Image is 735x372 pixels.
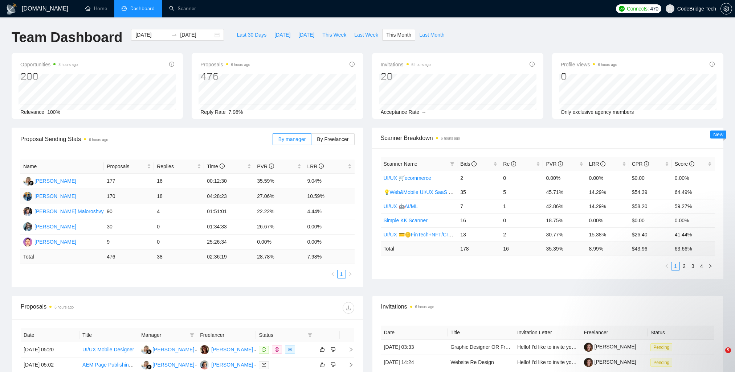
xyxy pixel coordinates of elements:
[415,305,434,309] time: 6 hours ago
[381,109,420,115] span: Acceptance Rate
[381,241,458,256] td: Total
[689,262,697,270] li: 3
[104,189,154,204] td: 170
[386,31,411,39] span: This Month
[23,237,32,247] img: YK
[135,31,168,39] input: Start date
[672,227,715,241] td: 41.44%
[419,31,444,39] span: Last Month
[34,192,76,200] div: [PERSON_NAME]
[122,6,127,11] span: dashboard
[85,5,107,12] a: homeHome
[629,171,672,185] td: $0.00
[147,364,152,369] img: gigradar-bm.png
[147,349,152,354] img: gigradar-bm.png
[141,361,194,367] a: AK[PERSON_NAME]
[720,3,732,15] button: setting
[343,302,354,314] button: download
[262,363,266,367] span: mail
[586,213,629,227] td: 0.00%
[288,347,292,352] span: eye
[254,235,304,250] td: 0.00%
[348,272,352,276] span: right
[629,213,672,227] td: $0.00
[152,346,194,354] div: [PERSON_NAME]
[672,199,715,213] td: 59.27%
[381,355,448,370] td: [DATE] 14:24
[79,342,138,357] td: UI/UX Mobile Designer
[672,185,715,199] td: 64.49%
[543,171,586,185] td: 0.00%
[543,213,586,227] td: 18.75%
[412,63,431,67] time: 6 hours ago
[200,346,253,352] a: AV[PERSON_NAME]
[619,6,625,12] img: upwork-logo.png
[589,161,606,167] span: LRR
[12,29,122,46] h1: Team Dashboard
[511,161,516,166] span: info-circle
[200,361,253,367] a: AK[PERSON_NAME]
[697,262,706,270] li: 4
[629,241,672,256] td: $ 43.96
[448,326,514,340] th: Title
[662,262,671,270] button: left
[530,62,535,67] span: info-circle
[672,241,715,256] td: 63.66 %
[329,345,338,354] button: dislike
[207,164,224,169] span: Time
[331,347,336,352] span: dislike
[450,359,494,365] a: Website Re Design
[204,174,254,189] td: 00:12:30
[671,262,680,270] li: 1
[338,270,346,278] a: 1
[415,29,448,41] button: Last Month
[384,161,417,167] span: Scanner Name
[322,31,346,39] span: This Week
[546,161,563,167] span: PVR
[294,29,318,41] button: [DATE]
[204,219,254,235] td: 01:34:33
[584,344,636,350] a: [PERSON_NAME]
[671,262,679,270] a: 1
[141,360,150,369] img: AK
[180,31,213,39] input: End date
[23,222,32,231] img: KK
[329,360,338,369] button: dislike
[713,132,723,137] span: New
[598,63,617,67] time: 6 hours ago
[200,360,209,369] img: AK
[381,326,448,340] th: Date
[34,207,108,215] div: [PERSON_NAME] Maloroshvylo
[21,328,79,342] th: Date
[169,62,174,67] span: info-circle
[689,262,697,270] a: 3
[500,171,543,185] td: 0
[318,29,350,41] button: This Week
[254,174,304,189] td: 35.59%
[141,346,194,352] a: AK[PERSON_NAME]
[34,177,76,185] div: [PERSON_NAME]
[23,223,76,229] a: KK[PERSON_NAME]
[500,199,543,213] td: 1
[104,174,154,189] td: 177
[586,199,629,213] td: 14.29%
[331,362,336,368] span: dislike
[581,326,648,340] th: Freelancer
[584,343,593,352] img: c1E8dj8wQDXrhoBdMhIfBJ-h8n_77G0GV7qAhk8nFafeocn6y0Gvuuedam9dPeyLqc
[21,302,187,314] div: Proposals
[190,333,194,337] span: filter
[270,29,294,41] button: [DATE]
[211,346,253,354] div: [PERSON_NAME]
[675,161,694,167] span: Score
[79,328,138,342] th: Title
[457,171,500,185] td: 2
[304,250,354,264] td: 7.98 %
[169,5,196,12] a: searchScanner
[337,270,346,278] li: 1
[304,204,354,219] td: 4.44%
[20,160,104,174] th: Name
[561,70,617,83] div: 0
[721,6,732,12] span: setting
[104,204,154,219] td: 90
[584,359,636,365] a: [PERSON_NAME]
